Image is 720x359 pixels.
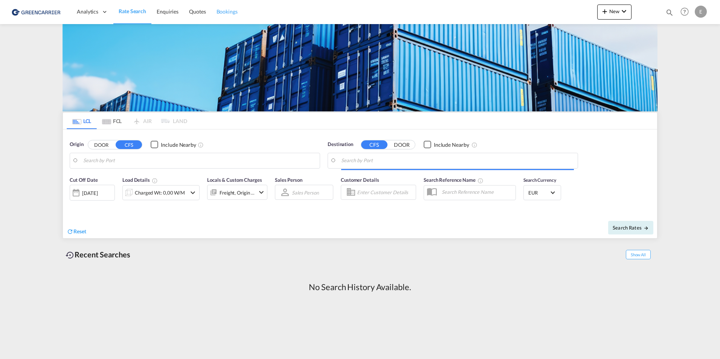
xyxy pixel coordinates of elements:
md-icon: Chargeable Weight [152,178,158,184]
span: Bookings [217,8,238,15]
md-icon: icon-chevron-down [257,188,266,197]
div: Help [678,5,695,19]
span: Customer Details [341,177,379,183]
div: No Search History Available. [309,281,411,293]
div: E [695,6,707,18]
md-checkbox: Checkbox No Ink [151,141,196,149]
div: icon-magnify [665,8,674,20]
div: icon-refreshReset [67,228,86,236]
span: Load Details [122,177,158,183]
md-pagination-wrapper: Use the left and right arrow keys to navigate between tabs [67,113,187,129]
span: Search Currency [523,177,556,183]
md-icon: icon-magnify [665,8,674,17]
span: Locals & Custom Charges [207,177,262,183]
button: Search Ratesicon-arrow-right [608,221,653,234]
span: Quotes [189,8,206,15]
div: Origin DOOR CFS Checkbox No InkUnchecked: Ignores neighbouring ports when fetching rates.Checked ... [63,129,657,238]
button: CFS [361,140,387,149]
input: Search by Port [341,155,574,166]
md-icon: icon-chevron-down [619,7,628,16]
button: CFS [116,140,142,149]
span: Destination [328,141,353,148]
span: Rate Search [119,8,146,14]
md-icon: Your search will be saved by the below given name [477,178,484,184]
div: Charged Wt: 0,00 W/Micon-chevron-down [122,185,200,200]
md-select: Sales Person [291,187,320,198]
input: Search Reference Name [438,186,516,198]
md-icon: icon-refresh [67,228,73,235]
span: Show All [626,250,651,259]
div: [DATE] [82,190,98,196]
md-icon: Unchecked: Ignores neighbouring ports when fetching rates.Checked : Includes neighbouring ports w... [471,142,477,148]
div: [DATE] [70,185,115,201]
span: Sales Person [275,177,302,183]
span: Analytics [77,8,98,15]
div: Include Nearby [434,141,469,149]
span: Enquiries [157,8,178,15]
span: Origin [70,141,83,148]
md-select: Select Currency: € EUREuro [528,187,557,198]
md-checkbox: Checkbox No Ink [424,141,469,149]
span: EUR [528,189,549,196]
div: Freight Origin Destinationicon-chevron-down [207,185,267,200]
div: Charged Wt: 0,00 W/M [135,187,185,198]
md-icon: icon-chevron-down [188,188,197,197]
md-datepicker: Select [70,200,75,210]
button: DOOR [88,140,114,149]
md-icon: icon-arrow-right [644,225,649,231]
div: Freight Origin Destination [220,187,255,198]
input: Search by Port [83,155,316,166]
span: Cut Off Date [70,177,98,183]
span: Search Rates [613,225,649,231]
span: Help [678,5,691,18]
button: icon-plus 400-fgNewicon-chevron-down [597,5,632,20]
img: 1378a7308afe11ef83610d9e779c6b34.png [11,3,62,20]
span: Search Reference Name [424,177,484,183]
button: DOOR [389,140,415,149]
span: Reset [73,228,86,234]
md-icon: icon-plus 400-fg [600,7,609,16]
md-icon: Unchecked: Ignores neighbouring ports when fetching rates.Checked : Includes neighbouring ports w... [198,142,204,148]
input: Enter Customer Details [357,187,413,198]
span: New [600,8,628,14]
div: Include Nearby [161,141,196,149]
div: Recent Searches [63,246,133,263]
img: GreenCarrierFCL_LCL.png [63,24,657,111]
md-tab-item: FCL [97,113,127,129]
md-tab-item: LCL [67,113,97,129]
md-icon: icon-backup-restore [66,251,75,260]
